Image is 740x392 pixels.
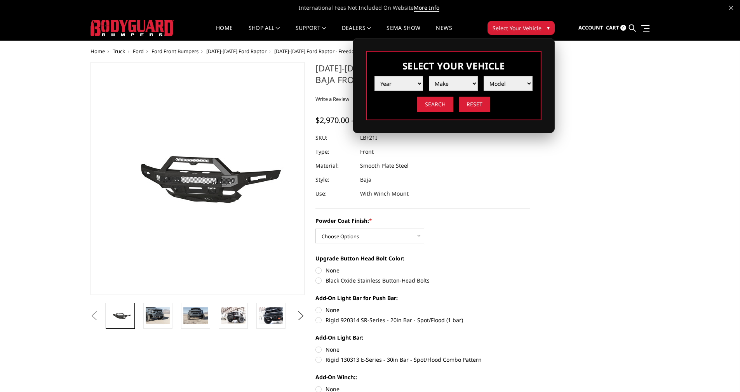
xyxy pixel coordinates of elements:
a: Cart 0 [606,17,626,38]
span: Cart [606,24,619,31]
button: Select Your Vehicle [488,21,555,35]
a: 2021-2025 Ford Raptor - Freedom Series - Baja Front Bumper (winch mount) [91,62,305,295]
dd: LBF21I [360,131,377,145]
a: Ford [133,48,144,55]
label: Rigid 920314 SR-Series - 20in Bar - Spot/Flood (1 bar) [315,316,530,324]
label: Upgrade Button Head Bolt Color: [315,254,530,262]
a: More Info [414,4,439,12]
a: Account [578,17,603,38]
label: None [315,266,530,274]
label: None [315,306,530,314]
img: 2021-2025 Ford Raptor - Freedom Series - Baja Front Bumper (winch mount) [183,307,208,324]
a: Home [91,48,105,55]
img: BODYGUARD BUMPERS [91,20,174,36]
select: Please select the value from list. [374,76,423,91]
span: [DATE]-[DATE] Ford Raptor - Freedom Series - Baja Front Bumper (winch mount) [274,48,456,55]
a: Write a Review [315,95,349,102]
dd: Baja [360,173,371,187]
label: Add-On Light Bar for Push Bar: [315,294,530,302]
select: Please select the value from list. [429,76,478,91]
img: 2021-2025 Ford Raptor - Freedom Series - Baja Front Bumper (winch mount) [221,307,246,324]
label: Powder Coat Finish: [315,217,530,225]
label: Black Oxide Stainless Button-Head Bolts [315,276,530,284]
label: Add-On Winch:: [315,373,530,381]
a: Support [296,25,326,40]
a: News [436,25,452,40]
dt: Material: [315,159,354,173]
label: Add-On Light Bar: [315,333,530,342]
span: Account [578,24,603,31]
dt: Type: [315,145,354,159]
dd: With Winch Mount [360,187,409,201]
input: Search [417,97,453,112]
span: 0 [620,25,626,31]
h3: Select Your Vehicle [374,59,533,72]
dt: Use: [315,187,354,201]
label: None [315,345,530,354]
span: ▾ [547,24,550,32]
a: [DATE]-[DATE] Ford Raptor [206,48,266,55]
dd: Smooth Plate Steel [360,159,409,173]
a: Truck [113,48,125,55]
a: SEMA Show [387,25,420,40]
a: Ford Front Bumpers [151,48,198,55]
span: $2,970.00 - $3,245.00 [315,115,389,125]
a: Home [216,25,233,40]
span: Select Your Vehicle [493,24,542,32]
img: 2021-2025 Ford Raptor - Freedom Series - Baja Front Bumper (winch mount) [146,307,170,324]
h1: [DATE]-[DATE] Ford Raptor - Freedom Series - Baja Front Bumper (winch mount) [315,62,530,91]
input: Reset [459,97,490,112]
dt: SKU: [315,131,354,145]
dd: Front [360,145,374,159]
img: 2021-2025 Ford Raptor - Freedom Series - Baja Front Bumper (winch mount) [259,307,283,324]
a: Dealers [342,25,371,40]
dt: Style: [315,173,354,187]
label: Rigid 130313 E-Series - 30in Bar - Spot/Flood Combo Pattern [315,356,530,364]
button: Previous [89,310,100,322]
a: shop all [249,25,280,40]
button: Next [295,310,306,322]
